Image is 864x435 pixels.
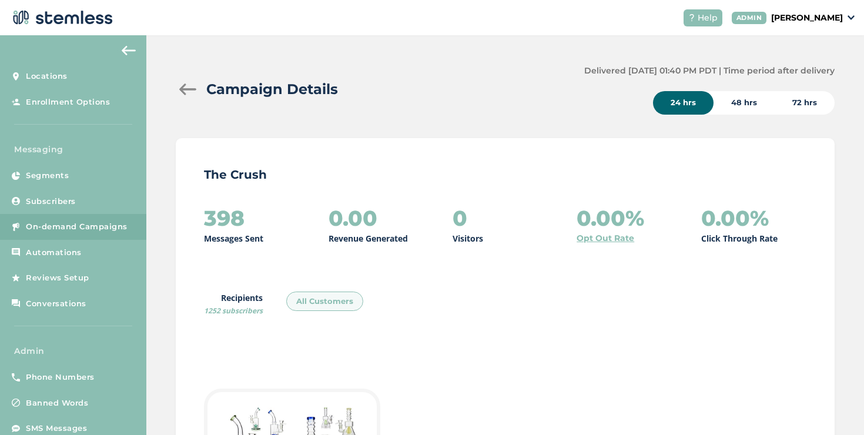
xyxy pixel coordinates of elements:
[329,206,377,230] h2: 0.00
[771,12,843,24] p: [PERSON_NAME]
[204,166,806,183] p: The Crush
[26,423,87,434] span: SMS Messages
[286,292,363,312] div: All Customers
[204,206,245,230] h2: 398
[26,96,110,108] span: Enrollment Options
[577,206,644,230] h2: 0.00%
[206,79,338,100] h2: Campaign Details
[204,232,263,245] p: Messages Sent
[688,14,695,21] img: icon-help-white-03924b79.svg
[26,372,95,383] span: Phone Numbers
[701,206,769,230] h2: 0.00%
[732,12,767,24] div: ADMIN
[204,292,263,316] label: Recipients
[26,196,76,208] span: Subscribers
[26,221,128,233] span: On-demand Campaigns
[848,15,855,20] img: icon_down-arrow-small-66adaf34.svg
[26,71,68,82] span: Locations
[698,12,718,24] span: Help
[453,232,483,245] p: Visitors
[26,397,88,409] span: Banned Words
[26,247,82,259] span: Automations
[653,91,714,115] div: 24 hrs
[204,306,263,316] span: 1252 subscribers
[329,232,408,245] p: Revenue Generated
[26,298,86,310] span: Conversations
[26,272,89,284] span: Reviews Setup
[26,170,69,182] span: Segments
[122,46,136,55] img: icon-arrow-back-accent-c549486e.svg
[805,379,864,435] iframe: Chat Widget
[9,6,113,29] img: logo-dark-0685b13c.svg
[775,91,835,115] div: 72 hrs
[701,232,778,245] p: Click Through Rate
[584,65,835,77] label: Delivered [DATE] 01:40 PM PDT | Time period after delivery
[714,91,775,115] div: 48 hrs
[577,232,634,245] a: Opt Out Rate
[453,206,467,230] h2: 0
